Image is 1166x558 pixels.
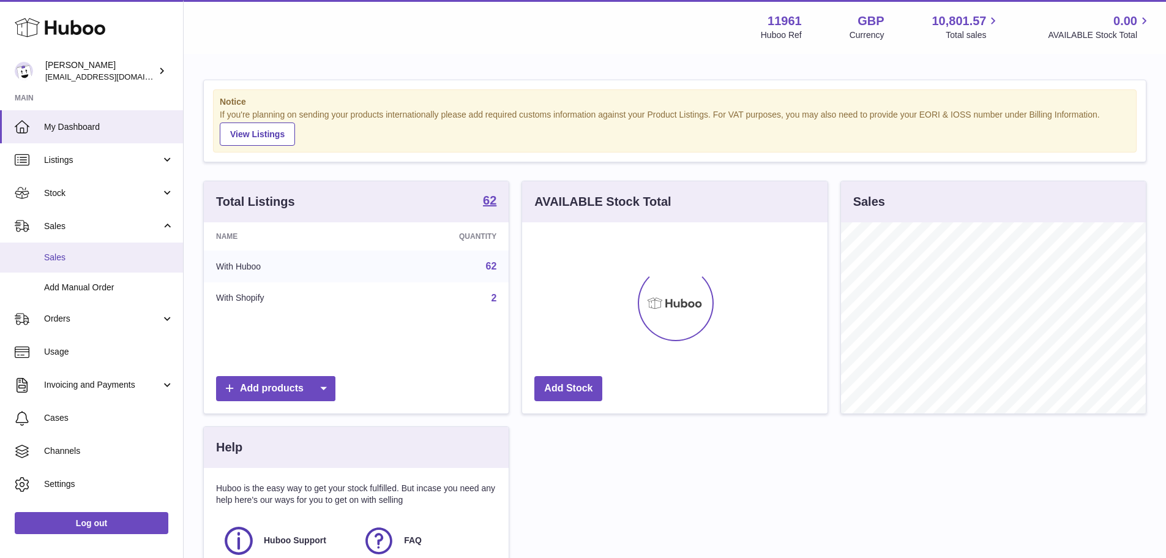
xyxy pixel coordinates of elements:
span: My Dashboard [44,121,174,133]
a: 10,801.57 Total sales [932,13,1000,41]
span: Settings [44,478,174,490]
a: Log out [15,512,168,534]
div: If you're planning on sending your products internationally please add required customs informati... [220,109,1130,146]
a: Add Stock [534,376,602,401]
div: [PERSON_NAME] [45,59,155,83]
a: FAQ [362,524,490,557]
strong: GBP [858,13,884,29]
span: Usage [44,346,174,358]
a: 2 [491,293,496,303]
strong: Notice [220,96,1130,108]
p: Huboo is the easy way to get your stock fulfilled. But incase you need any help here's our ways f... [216,483,496,506]
span: Channels [44,445,174,457]
span: Total sales [946,29,1000,41]
span: FAQ [404,535,422,546]
h3: Sales [853,194,885,210]
a: 0.00 AVAILABLE Stock Total [1048,13,1151,41]
span: Add Manual Order [44,282,174,293]
a: Huboo Support [222,524,350,557]
span: Cases [44,412,174,424]
span: 10,801.57 [932,13,986,29]
h3: AVAILABLE Stock Total [534,194,671,210]
th: Quantity [368,222,509,251]
div: Huboo Ref [761,29,802,41]
strong: 62 [483,194,496,206]
div: Currency [850,29,884,41]
h3: Total Listings [216,194,295,210]
td: With Shopify [204,282,368,314]
a: Add products [216,376,335,401]
span: Sales [44,221,161,232]
td: With Huboo [204,251,368,282]
span: Huboo Support [264,535,326,546]
th: Name [204,222,368,251]
span: Orders [44,313,161,325]
span: Listings [44,154,161,166]
span: [EMAIL_ADDRESS][DOMAIN_NAME] [45,72,180,81]
strong: 11961 [768,13,802,29]
img: internalAdmin-11961@internal.huboo.com [15,62,33,80]
span: 0.00 [1113,13,1137,29]
a: 62 [483,194,496,209]
span: Stock [44,187,161,199]
a: View Listings [220,123,295,146]
span: AVAILABLE Stock Total [1048,29,1151,41]
span: Sales [44,252,174,263]
h3: Help [216,439,242,456]
span: Invoicing and Payments [44,379,161,391]
a: 62 [486,261,497,271]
